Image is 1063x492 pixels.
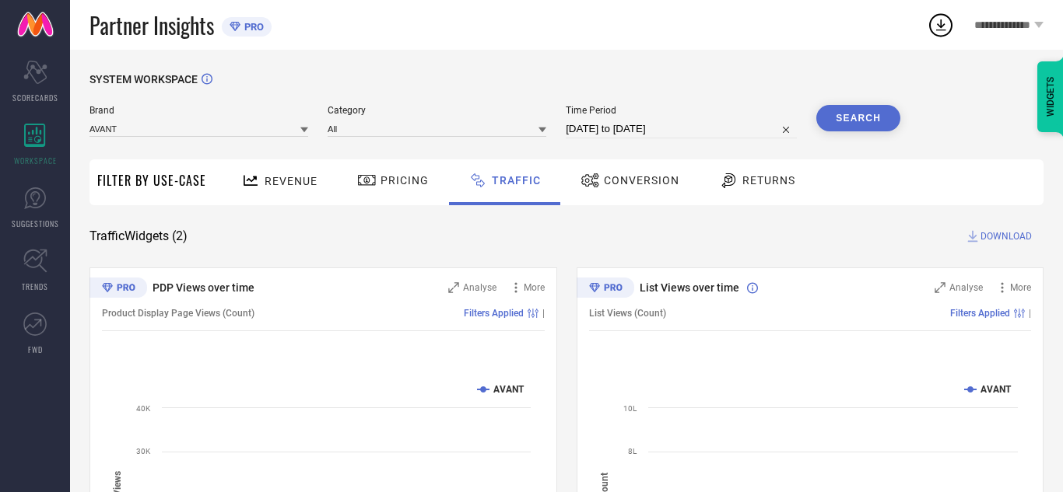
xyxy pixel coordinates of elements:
[542,308,545,319] span: |
[950,308,1010,319] span: Filters Applied
[89,105,308,116] span: Brand
[1010,282,1031,293] span: More
[604,174,679,187] span: Conversion
[640,281,739,294] span: List Views over time
[265,175,317,187] span: Revenue
[136,447,151,455] text: 30K
[12,92,58,103] span: SCORECARDS
[153,281,254,294] span: PDP Views over time
[89,277,147,301] div: Premium
[464,308,524,319] span: Filters Applied
[28,344,43,355] span: FWD
[89,73,198,85] span: SYSTEM WORKSPACE
[589,308,666,319] span: List Views (Count)
[97,171,206,190] span: Filter By Use-Case
[240,21,264,33] span: PRO
[492,174,541,187] span: Traffic
[14,155,57,166] span: WORKSPACE
[577,277,634,301] div: Premium
[136,404,151,413] text: 40K
[816,105,900,131] button: Search
[935,282,945,293] svg: Zoom
[448,282,459,293] svg: Zoom
[22,281,48,292] span: TRENDS
[328,105,546,116] span: Category
[102,308,254,319] span: Product Display Page Views (Count)
[981,229,1032,244] span: DOWNLOAD
[981,384,1012,395] text: AVANT
[1029,308,1031,319] span: |
[12,218,59,229] span: SUGGESTIONS
[381,174,429,187] span: Pricing
[628,447,637,455] text: 8L
[463,282,496,293] span: Analyse
[623,404,637,413] text: 10L
[566,105,797,116] span: Time Period
[949,282,983,293] span: Analyse
[493,384,524,395] text: AVANT
[742,174,795,187] span: Returns
[566,120,797,138] input: Select time period
[524,282,545,293] span: More
[89,229,188,244] span: Traffic Widgets ( 2 )
[89,9,214,41] span: Partner Insights
[927,11,955,39] div: Open download list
